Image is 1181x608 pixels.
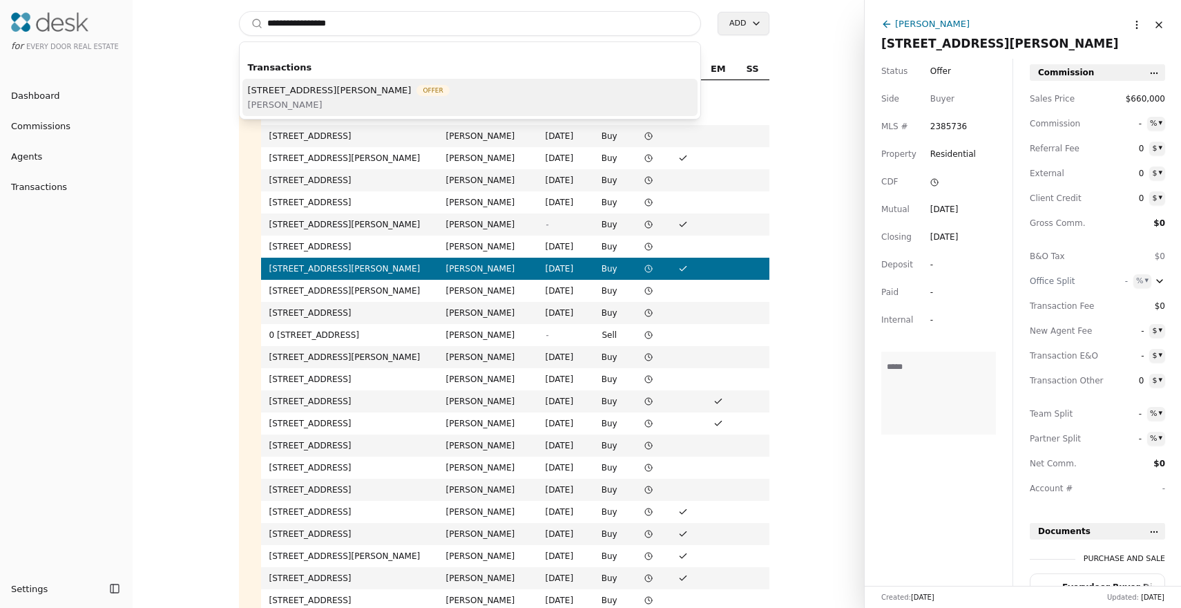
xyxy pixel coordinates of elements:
span: $0 [1155,251,1165,261]
td: [PERSON_NAME] [438,191,537,213]
span: - [546,220,548,229]
div: Office Split [1030,274,1092,288]
span: 0 [1119,374,1144,388]
span: $660,000 [1126,92,1165,106]
span: Transaction Other [1030,374,1092,388]
td: [DATE] [537,435,588,457]
span: Commission [1030,117,1092,131]
span: $0 [1153,459,1165,468]
span: Team Split [1030,407,1092,421]
span: Side [881,92,899,106]
td: [DATE] [537,280,588,302]
td: [STREET_ADDRESS][PERSON_NAME] [261,213,438,236]
img: Desk [11,12,88,32]
td: [STREET_ADDRESS] [261,125,438,147]
button: $ [1149,324,1165,338]
span: Transaction E&O [1030,349,1092,363]
span: Transaction Fee [1030,299,1092,313]
span: Client Credit [1030,191,1092,205]
td: Buy [588,213,631,236]
span: - [546,330,548,340]
span: - [1117,432,1142,446]
span: - [1162,484,1165,493]
td: [PERSON_NAME] [438,280,537,302]
td: [PERSON_NAME] [438,125,537,147]
td: [STREET_ADDRESS][PERSON_NAME] [261,280,438,302]
div: [PERSON_NAME] [895,17,970,31]
td: [PERSON_NAME] [438,302,537,324]
td: [STREET_ADDRESS] [261,236,438,258]
span: [STREET_ADDRESS][PERSON_NAME] [881,37,1119,50]
span: Every Door Real Estate [26,43,119,50]
span: Settings [11,582,48,596]
td: [DATE] [537,501,588,523]
div: Suggestions [240,53,701,119]
span: Closing [881,230,912,244]
button: Settings [6,578,105,600]
span: - [1117,117,1142,131]
span: - [1119,324,1144,338]
span: Deposit [881,258,913,272]
span: EM [711,61,726,77]
td: [DATE] [537,169,588,191]
td: Buy [588,390,631,412]
span: - [1103,274,1128,288]
div: Purchase and Sale [1084,553,1165,565]
span: Offer [930,64,951,78]
td: 0 [STREET_ADDRESS] [261,324,438,346]
div: ▾ [1158,407,1162,419]
div: ▾ [1158,324,1162,336]
td: Buy [588,302,631,324]
td: [PERSON_NAME] [438,236,537,258]
td: Buy [588,479,631,501]
span: Net Comm. [1030,457,1092,471]
div: Transactions [242,56,698,79]
div: ▾ [1158,349,1162,361]
td: [DATE] [537,191,588,213]
span: Residential [930,147,976,161]
td: [STREET_ADDRESS][PERSON_NAME] [261,346,438,368]
span: for [11,41,23,51]
span: $0 [1153,218,1165,228]
div: Everydoor Buyer Disclosures.pdf [1062,580,1155,594]
td: Buy [588,368,631,390]
td: Buy [588,280,631,302]
td: Buy [588,147,631,169]
td: [STREET_ADDRESS][PERSON_NAME] [261,147,438,169]
span: External [1030,167,1092,180]
span: - [1119,349,1144,363]
div: Updated: [1107,592,1164,602]
td: [PERSON_NAME] [438,213,537,236]
span: 0 [1119,167,1144,180]
td: [DATE] [537,412,588,435]
td: [STREET_ADDRESS] [261,390,438,412]
td: [STREET_ADDRESS][PERSON_NAME] [261,258,438,280]
td: Buy [588,435,631,457]
div: Created: [881,592,934,602]
div: - [930,258,955,272]
button: % [1147,432,1165,446]
button: $ [1149,349,1165,363]
td: [PERSON_NAME] [438,368,537,390]
td: Buy [588,545,631,567]
td: Buy [588,457,631,479]
td: [PERSON_NAME] [438,457,537,479]
span: 0 [1119,191,1144,205]
div: ▾ [1144,274,1149,287]
button: % [1147,117,1165,131]
span: Mutual [881,202,910,216]
button: $ [1149,374,1165,388]
td: Buy [588,258,631,280]
td: [DATE] [537,457,588,479]
td: [PERSON_NAME] [438,545,537,567]
td: [PERSON_NAME] [438,523,537,545]
span: Partner Split [1030,432,1092,446]
div: [DATE] [930,230,959,244]
td: [DATE] [537,302,588,324]
span: SS [747,61,759,77]
div: - [930,313,955,327]
td: [DATE] [537,368,588,390]
button: % [1133,274,1151,288]
button: $ [1149,167,1165,180]
td: [STREET_ADDRESS] [261,435,438,457]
